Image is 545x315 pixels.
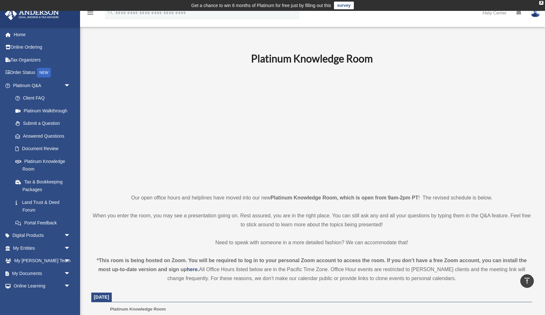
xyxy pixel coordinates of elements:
[64,79,77,92] span: arrow_drop_down
[523,277,531,285] i: vertical_align_top
[9,216,80,229] a: Portal Feedback
[64,280,77,293] span: arrow_drop_down
[64,292,77,305] span: arrow_drop_down
[110,307,166,311] span: Platinum Knowledge Room
[9,175,80,196] a: Tax & Bookkeeping Packages
[86,11,94,17] a: menu
[4,229,80,242] a: Digital Productsarrow_drop_down
[64,229,77,242] span: arrow_drop_down
[107,9,114,16] i: search
[9,196,80,216] a: Land Trust & Deed Forum
[4,79,80,92] a: Platinum Q&Aarrow_drop_down
[9,142,80,155] a: Document Review
[271,195,418,200] strong: Platinum Knowledge Room, which is open from 9am-2pm PT
[91,256,532,283] div: All Office Hours listed below are in the Pacific Time Zone. Office Hour events are restricted to ...
[9,92,80,105] a: Client FAQ
[251,52,373,65] b: Platinum Knowledge Room
[64,242,77,255] span: arrow_drop_down
[91,193,532,202] p: Our open office hours and helplines have moved into our new ! The revised schedule is below.
[4,267,80,280] a: My Documentsarrow_drop_down
[520,274,534,288] a: vertical_align_top
[9,155,77,175] a: Platinum Knowledge Room
[4,53,80,66] a: Tax Organizers
[86,9,94,17] i: menu
[4,280,80,293] a: Online Learningarrow_drop_down
[187,267,198,272] a: here
[9,104,80,117] a: Platinum Walkthrough
[37,68,51,77] div: NEW
[191,2,331,9] div: Get a chance to win 6 months of Platinum for free just by filling out this
[531,8,540,17] img: User Pic
[198,267,199,272] strong: .
[539,1,543,5] div: close
[334,2,354,9] a: survey
[91,211,532,229] p: When you enter the room, you may see a presentation going on. Rest assured, you are in the right ...
[4,292,80,305] a: Billingarrow_drop_down
[216,73,408,182] iframe: 231110_Toby_KnowledgeRoom
[97,258,527,272] strong: *This room is being hosted on Zoom. You will be required to log in to your personal Zoom account ...
[64,254,77,268] span: arrow_drop_down
[91,238,532,247] p: Need to speak with someone in a more detailed fashion? We can accommodate that!
[64,267,77,280] span: arrow_drop_down
[9,117,80,130] a: Submit a Question
[94,295,109,300] span: [DATE]
[9,130,80,142] a: Answered Questions
[4,28,80,41] a: Home
[3,8,61,20] img: Anderson Advisors Platinum Portal
[4,66,80,79] a: Order StatusNEW
[4,41,80,54] a: Online Ordering
[4,254,80,267] a: My [PERSON_NAME] Teamarrow_drop_down
[4,242,80,254] a: My Entitiesarrow_drop_down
